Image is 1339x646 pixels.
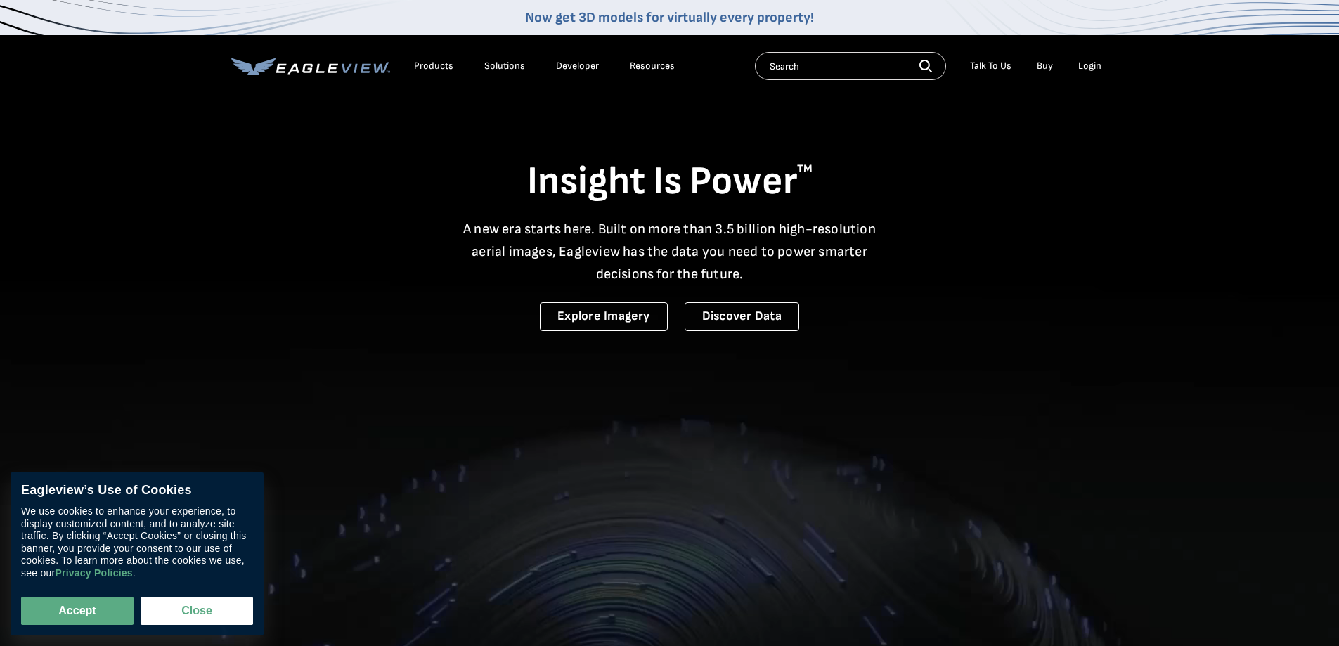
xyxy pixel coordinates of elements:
[231,157,1108,207] h1: Insight Is Power
[141,597,253,625] button: Close
[525,9,814,26] a: Now get 3D models for virtually every property!
[556,60,599,72] a: Developer
[1037,60,1053,72] a: Buy
[21,597,134,625] button: Accept
[685,302,799,331] a: Discover Data
[970,60,1011,72] div: Talk To Us
[455,218,885,285] p: A new era starts here. Built on more than 3.5 billion high-resolution aerial images, Eagleview ha...
[630,60,675,72] div: Resources
[484,60,525,72] div: Solutions
[1078,60,1101,72] div: Login
[55,567,132,579] a: Privacy Policies
[755,52,946,80] input: Search
[797,162,813,176] sup: TM
[21,505,253,579] div: We use cookies to enhance your experience, to display customized content, and to analyze site tra...
[414,60,453,72] div: Products
[540,302,668,331] a: Explore Imagery
[21,483,253,498] div: Eagleview’s Use of Cookies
